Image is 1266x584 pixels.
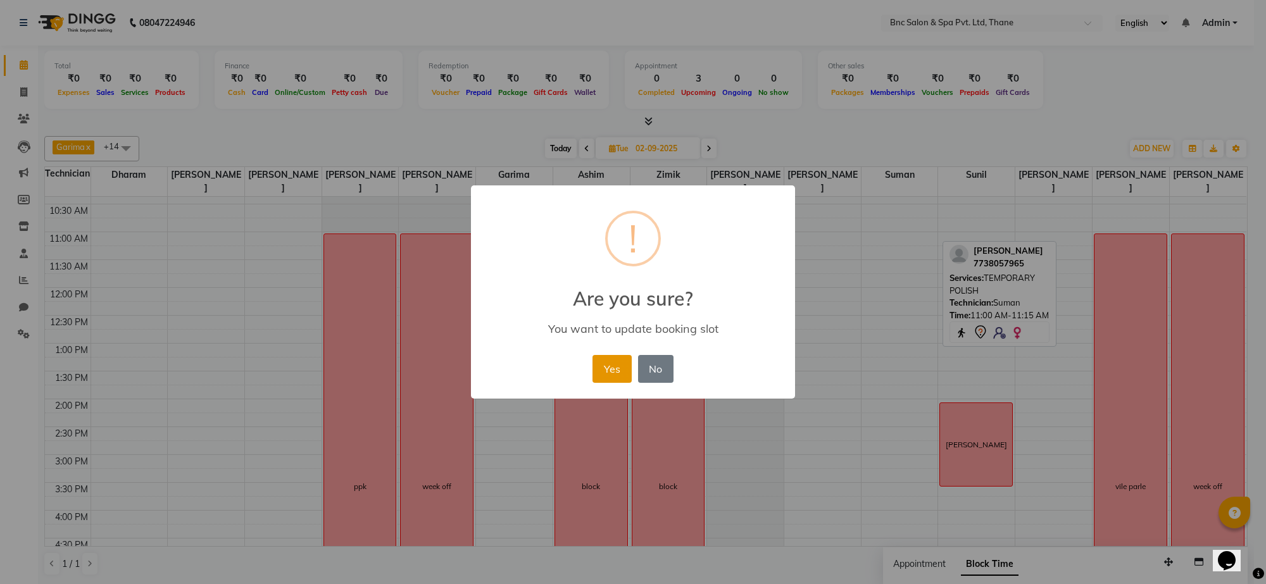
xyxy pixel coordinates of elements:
[638,355,674,383] button: No
[592,355,631,383] button: Yes
[471,272,795,310] h2: Are you sure?
[1213,533,1253,571] iframe: chat widget
[489,321,777,336] div: You want to update booking slot
[629,213,637,264] div: !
